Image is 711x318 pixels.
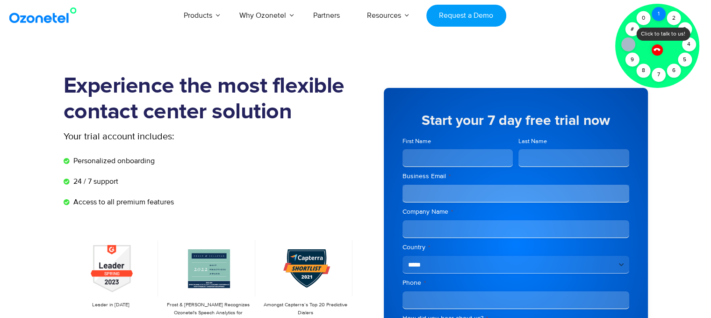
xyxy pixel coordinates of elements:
[402,243,629,252] label: Country
[667,64,681,78] div: 6
[71,196,174,208] span: Access to all premium features
[518,137,629,146] label: Last Name
[667,11,681,25] div: 2
[625,53,639,67] div: 9
[682,37,696,51] div: 4
[636,64,650,78] div: 8
[636,11,650,25] div: 0
[426,5,506,27] a: Request a Demo
[652,7,666,21] div: 1
[652,68,666,82] div: 7
[402,172,629,181] label: Business Email
[71,155,155,166] span: Personalized onboarding
[402,114,629,128] h5: Start your 7 day free trial now
[402,278,629,288] label: Phone
[678,53,692,67] div: 5
[402,137,513,146] label: First Name
[678,22,692,36] div: 3
[64,73,356,125] h1: Experience the most flexible contact center solution
[263,301,348,317] p: Amongst Capterra’s Top 20 Predictive Dialers
[71,176,118,187] span: 24 / 7 support
[68,301,153,309] p: Leader in [DATE]
[625,22,639,36] div: #
[64,130,286,144] p: Your trial account includes:
[402,207,629,217] label: Company Name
